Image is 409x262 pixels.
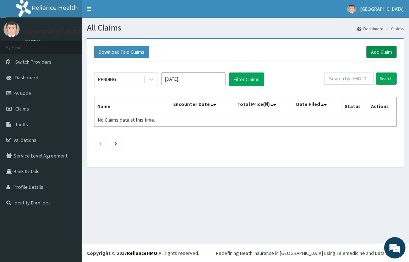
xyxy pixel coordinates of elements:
a: RelianceHMO [127,250,157,256]
img: User Image [4,21,20,37]
strong: Copyright © 2017 . [87,250,159,256]
a: Add Claim [366,46,397,58]
span: Tariffs [15,121,28,128]
th: Total Price(₦) [234,97,293,113]
button: Download Paid Claims [94,46,149,58]
div: PENDING [98,76,116,83]
p: [GEOGRAPHIC_DATA] [25,29,83,35]
a: Online [25,39,42,44]
input: Select Month and Year [162,73,225,85]
span: Dashboard [15,74,38,81]
th: Date Filed [293,97,342,113]
a: Previous page [99,140,102,146]
li: Claims [384,26,404,32]
th: Status [342,97,368,113]
footer: All rights reserved. [82,244,409,262]
a: Dashboard [357,26,383,32]
h1: All Claims [87,23,404,32]
input: Search [376,73,397,85]
span: Switch Providers [15,59,51,65]
th: Encounter Date [170,97,234,113]
a: Next page [115,140,117,146]
th: Name [94,97,170,113]
img: User Image [347,5,356,14]
input: Search by HMO ID [325,73,373,85]
span: [GEOGRAPHIC_DATA] [360,6,404,12]
div: Redefining Heath Insurance in [GEOGRAPHIC_DATA] using Telemedicine and Data Science! [216,250,404,257]
th: Actions [368,97,396,113]
span: No Claims data at this time. [98,117,155,123]
button: Filter Claims [229,73,264,86]
span: Claims [15,106,29,112]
